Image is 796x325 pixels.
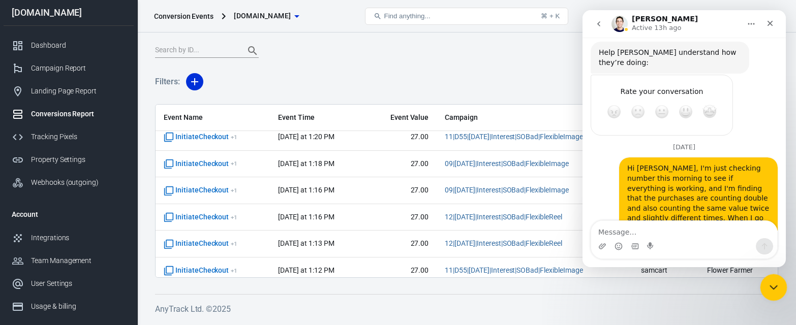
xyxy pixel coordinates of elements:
[31,301,126,312] div: Usage & billing
[445,266,583,274] a: 11|D55|[DATE]|Interest|SOBad|FlexibleImage
[445,133,583,141] a: 11|D55|[DATE]|Interest|SOBad|FlexibleImage
[156,105,778,277] div: scrollable content
[445,113,587,123] span: Campaign
[231,187,237,194] sup: + 1
[164,159,237,169] span: InitiateCheckout
[4,103,134,125] a: Conversions Report
[365,8,568,25] button: Find anything...⌘ + K
[4,8,134,17] div: [DOMAIN_NAME]
[164,132,237,142] span: InitiateCheckout
[707,266,770,276] span: Flower Farmer
[31,40,126,51] div: Dashboard
[164,113,262,123] span: Event Name
[376,185,429,196] span: 27.00
[4,125,134,148] a: Tracking Pixels
[31,255,126,266] div: Team Management
[16,232,24,240] button: Upload attachment
[376,266,429,276] span: 27.00
[155,303,778,315] h6: AnyTrack Ltd. © 2025
[164,212,237,222] span: InitiateCheckout
[4,57,134,80] a: Campaign Report
[4,34,134,57] a: Dashboard
[376,132,429,142] span: 27.00
[231,134,237,141] sup: + 1
[278,239,334,247] time: 2025-10-01T13:13:00+01:00
[376,159,429,169] span: 27.00
[31,278,126,289] div: User Settings
[31,233,126,243] div: Integrations
[445,239,562,247] a: 12|[DATE]|Interest|SOBad|FlexibleReel
[65,232,73,240] button: Start recording
[240,39,265,63] button: Search
[234,10,291,22] span: samcart.com
[31,86,126,96] div: Landing Page Report
[155,44,236,57] input: Search by ID...
[445,159,568,168] a: 09|[DATE]|Interest|SOBad|FlexibleImage
[155,66,180,98] h5: Filters:
[376,212,429,222] span: 27.00
[445,213,562,221] a: 12|[DATE]|Interest|SOBad|FlexibleReel
[31,63,126,74] div: Campaign Report
[164,185,237,196] span: InitiateCheckout
[154,11,213,21] div: Conversion Events
[231,160,237,167] sup: + 1
[384,12,430,20] span: Find anything...
[278,113,359,123] span: Event Time
[164,239,237,249] span: InitiateCheckout
[445,185,568,196] span: 09|Sep17|Interest|SOBad|FlexibleImage
[376,239,429,249] span: 27.00
[9,211,195,228] textarea: Message…
[583,10,786,267] iframe: Intercom live chat
[278,133,334,141] time: 2025-10-01T13:20:31+01:00
[230,7,303,25] button: [DOMAIN_NAME]
[278,159,334,168] time: 2025-10-01T13:18:06+01:00
[541,12,560,20] div: ⌘ + K
[4,249,134,272] a: Team Management
[231,214,237,221] sup: + 1
[45,153,187,322] div: Hi [PERSON_NAME], I'm just checking number this morning to see if everything is working, and I'm ...
[445,186,568,194] a: 09|[DATE]|Interest|SOBad|FlexibleImage
[231,267,237,274] sup: + 1
[445,266,583,276] span: 11|D55|Sep17|Interest|SOBad|FlexibleImage
[4,202,134,226] li: Account
[31,154,126,165] div: Property Settings
[376,113,429,123] span: Event Value
[32,232,40,240] button: Emoji picker
[763,4,788,28] a: Sign out
[278,186,334,194] time: 2025-10-01T13:16:57+01:00
[31,177,126,188] div: Webhooks (outgoing)
[445,159,568,169] span: 09|Sep17|Interest|SOBad|FlexibleImage
[4,148,134,171] a: Property Settings
[445,212,562,222] span: 12|Sep25|Interest|SOBad|FlexibleReel
[31,109,126,119] div: Conversions Report
[164,266,237,276] span: InitiateCheckout
[48,232,56,240] button: Gif picker
[760,274,787,301] iframe: Intercom live chat
[641,266,691,276] span: samcart
[4,80,134,103] a: Landing Page Report
[4,226,134,249] a: Integrations
[173,228,191,244] button: Send a message…
[278,213,334,221] time: 2025-10-01T13:16:08+01:00
[4,295,134,318] a: Usage & billing
[445,132,583,142] span: 11|D55|Sep17|Interest|SOBad|FlexibleImage
[231,240,237,247] sup: + 1
[445,239,562,249] span: 12|Sep25|Interest|SOBad|FlexibleReel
